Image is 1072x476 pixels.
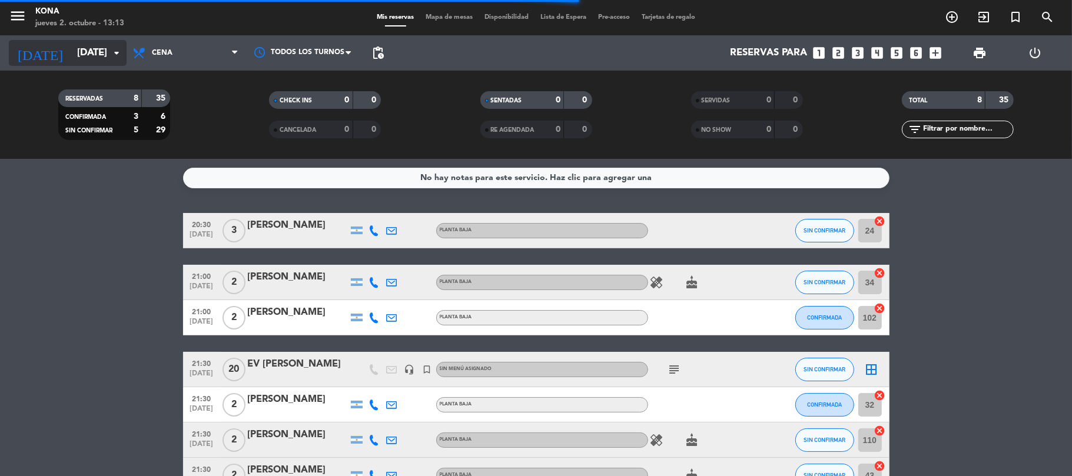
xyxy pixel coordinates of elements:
[248,218,348,233] div: [PERSON_NAME]
[404,364,415,375] i: headset_mic
[874,215,886,227] i: cancel
[766,125,771,134] strong: 0
[795,393,854,417] button: CONFIRMADA
[187,405,217,418] span: [DATE]
[440,315,472,319] span: PLANTA BAJA
[35,18,124,29] div: jueves 2. octubre - 13:13
[187,370,217,383] span: [DATE]
[702,98,731,104] span: SERVIDAS
[668,362,682,377] i: subject
[807,314,842,321] span: CONFIRMADA
[156,126,168,134] strong: 29
[556,96,560,104] strong: 0
[685,433,699,447] i: cake
[973,46,987,60] span: print
[440,367,492,371] span: Sin menú asignado
[248,305,348,320] div: [PERSON_NAME]
[999,96,1011,104] strong: 35
[851,45,866,61] i: looks_3
[795,358,854,381] button: SIN CONFIRMAR
[702,127,732,133] span: NO SHOW
[491,127,535,133] span: RE AGENDADA
[1007,35,1063,71] div: LOG OUT
[874,267,886,279] i: cancel
[223,393,245,417] span: 2
[134,126,138,134] strong: 5
[977,10,991,24] i: exit_to_app
[248,357,348,372] div: EV [PERSON_NAME]
[890,45,905,61] i: looks_5
[874,390,886,401] i: cancel
[280,127,316,133] span: CANCELADA
[187,462,217,475] span: 21:30
[636,14,701,21] span: Tarjetas de regalo
[1028,46,1043,60] i: power_settings_new
[223,358,245,381] span: 20
[152,49,172,57] span: Cena
[35,6,124,18] div: Kona
[187,391,217,405] span: 21:30
[440,402,472,407] span: PLANTA BAJA
[223,271,245,294] span: 2
[804,437,845,443] span: SIN CONFIRMAR
[134,94,138,102] strong: 8
[909,45,924,61] i: looks_6
[977,96,982,104] strong: 8
[187,427,217,440] span: 21:30
[909,98,927,104] span: TOTAL
[812,45,827,61] i: looks_one
[793,96,800,104] strong: 0
[592,14,636,21] span: Pre-acceso
[420,14,479,21] span: Mapa de mesas
[874,460,886,472] i: cancel
[371,96,379,104] strong: 0
[65,128,112,134] span: SIN CONFIRMAR
[491,98,522,104] span: SENTADAS
[156,94,168,102] strong: 35
[650,433,664,447] i: healing
[582,96,589,104] strong: 0
[345,125,350,134] strong: 0
[766,96,771,104] strong: 0
[248,427,348,442] div: [PERSON_NAME]
[371,14,420,21] span: Mis reservas
[922,123,1013,136] input: Filtrar por nombre...
[187,356,217,370] span: 21:30
[187,318,217,331] span: [DATE]
[795,271,854,294] button: SIN CONFIRMAR
[187,269,217,282] span: 21:00
[187,282,217,296] span: [DATE]
[650,275,664,289] i: healing
[223,219,245,242] span: 3
[134,112,138,121] strong: 3
[440,228,472,232] span: PLANTA BAJA
[582,125,589,134] strong: 0
[874,302,886,314] i: cancel
[793,125,800,134] strong: 0
[804,227,845,234] span: SIN CONFIRMAR
[928,45,944,61] i: add_box
[908,122,922,137] i: filter_list
[479,14,535,21] span: Disponibilidad
[187,231,217,244] span: [DATE]
[223,428,245,452] span: 2
[731,48,808,59] span: Reservas para
[795,219,854,242] button: SIN CONFIRMAR
[440,437,472,442] span: PLANTA BAJA
[804,279,845,285] span: SIN CONFIRMAR
[9,7,26,29] button: menu
[865,362,879,377] i: border_all
[945,10,959,24] i: add_circle_outline
[109,46,124,60] i: arrow_drop_down
[345,96,350,104] strong: 0
[420,171,652,185] div: No hay notas para este servicio. Haz clic para agregar una
[1040,10,1054,24] i: search
[223,306,245,329] span: 2
[556,125,560,134] strong: 0
[187,217,217,231] span: 20:30
[65,96,103,102] span: RESERVADAS
[371,125,379,134] strong: 0
[9,40,71,66] i: [DATE]
[870,45,885,61] i: looks_4
[685,275,699,289] i: cake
